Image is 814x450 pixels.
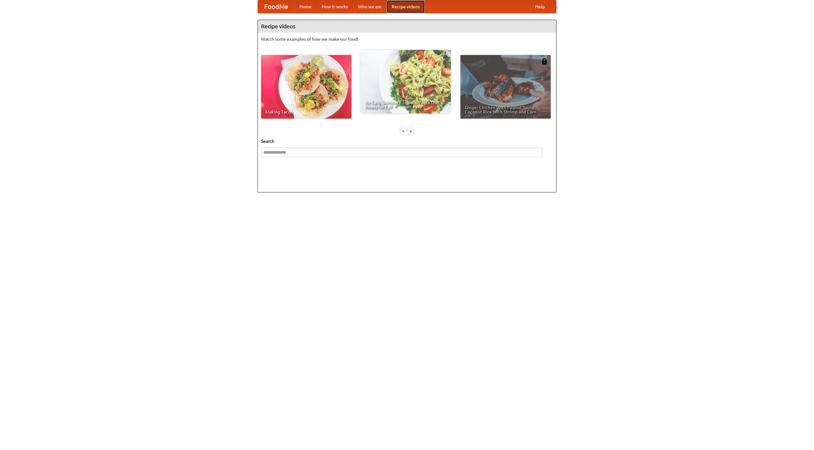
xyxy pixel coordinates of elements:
span: Making Tacos [266,110,347,114]
span: An Easy, Summery Tomato Pasta That's Ready for Fall [365,100,446,109]
a: Who we are [353,0,387,13]
div: « [400,127,406,135]
a: Recipe videos [387,0,425,13]
a: Making Tacos [261,55,351,119]
p: Watch some examples of how we make our food! [261,36,553,42]
a: An Easy, Summery Tomato Pasta That's Ready for Fall [361,50,451,114]
img: 483408.png [541,58,548,65]
a: FoodMe [258,0,294,13]
div: » [408,127,414,135]
h4: Recipe videos [258,20,556,33]
a: How it works [317,0,353,13]
h5: Search [261,138,553,144]
a: Help [530,0,550,13]
a: Home [294,0,317,13]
